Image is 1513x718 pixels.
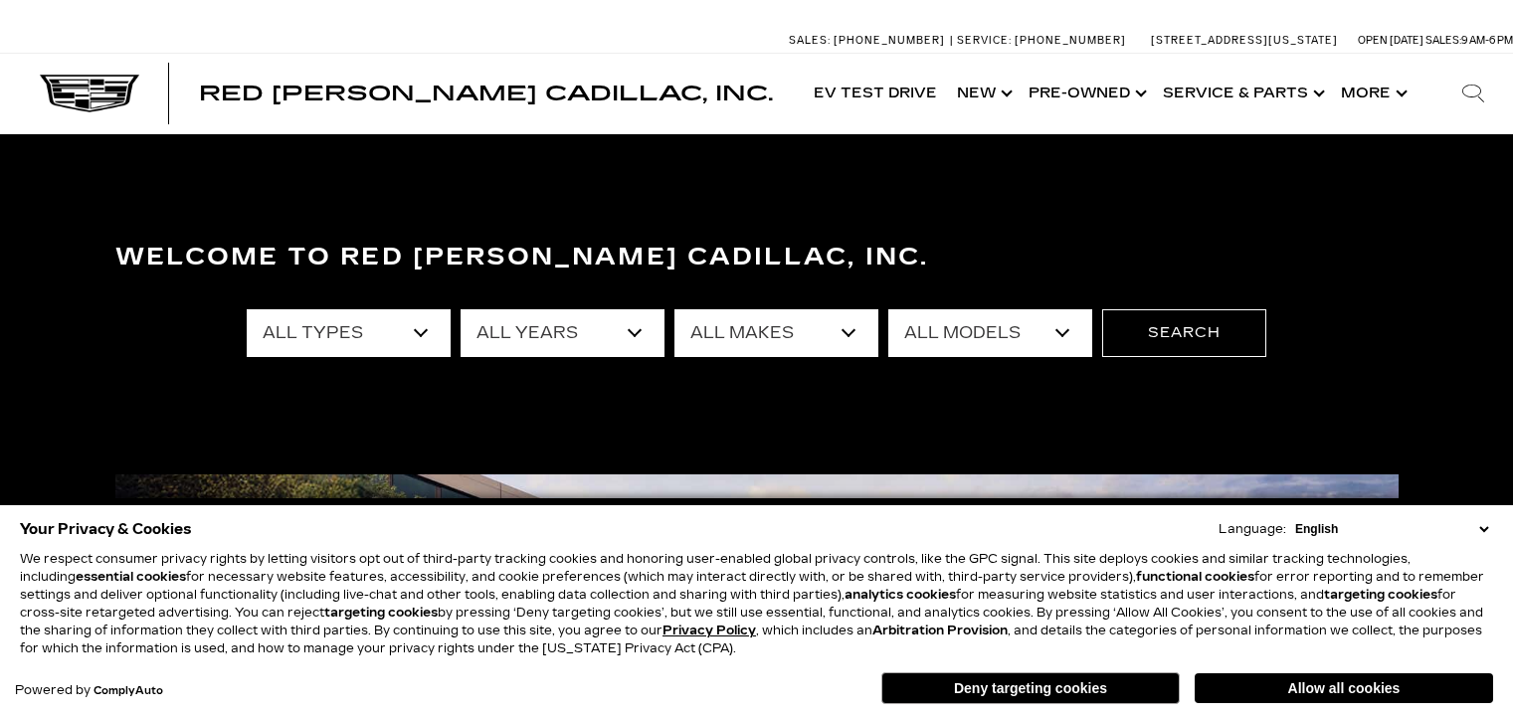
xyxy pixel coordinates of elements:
[845,588,956,602] strong: analytics cookies
[199,82,773,105] span: Red [PERSON_NAME] Cadillac, Inc.
[20,550,1493,657] p: We respect consumer privacy rights by letting visitors opt out of third-party tracking cookies an...
[950,35,1131,46] a: Service: [PHONE_NUMBER]
[247,309,451,357] select: Filter by type
[1324,588,1437,602] strong: targeting cookies
[1015,34,1126,47] span: [PHONE_NUMBER]
[1151,34,1338,47] a: [STREET_ADDRESS][US_STATE]
[957,34,1012,47] span: Service:
[789,34,831,47] span: Sales:
[888,309,1092,357] select: Filter by model
[1136,570,1254,584] strong: functional cookies
[834,34,945,47] span: [PHONE_NUMBER]
[1195,673,1493,703] button: Allow all cookies
[1461,34,1513,47] span: 9 AM-6 PM
[199,84,773,103] a: Red [PERSON_NAME] Cadillac, Inc.
[94,685,163,697] a: ComplyAuto
[947,54,1019,133] a: New
[1425,34,1461,47] span: Sales:
[1153,54,1331,133] a: Service & Parts
[881,672,1180,704] button: Deny targeting cookies
[674,309,878,357] select: Filter by make
[115,238,1399,277] h3: Welcome to Red [PERSON_NAME] Cadillac, Inc.
[804,54,947,133] a: EV Test Drive
[461,309,664,357] select: Filter by year
[1358,34,1423,47] span: Open [DATE]
[76,570,186,584] strong: essential cookies
[40,75,139,112] img: Cadillac Dark Logo with Cadillac White Text
[324,606,438,620] strong: targeting cookies
[662,624,756,637] a: Privacy Policy
[1331,54,1414,133] button: More
[1102,309,1266,357] button: Search
[789,35,950,46] a: Sales: [PHONE_NUMBER]
[872,624,1008,637] strong: Arbitration Provision
[1219,523,1286,535] div: Language:
[1290,520,1493,538] select: Language Select
[1019,54,1153,133] a: Pre-Owned
[15,684,163,697] div: Powered by
[20,515,192,543] span: Your Privacy & Cookies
